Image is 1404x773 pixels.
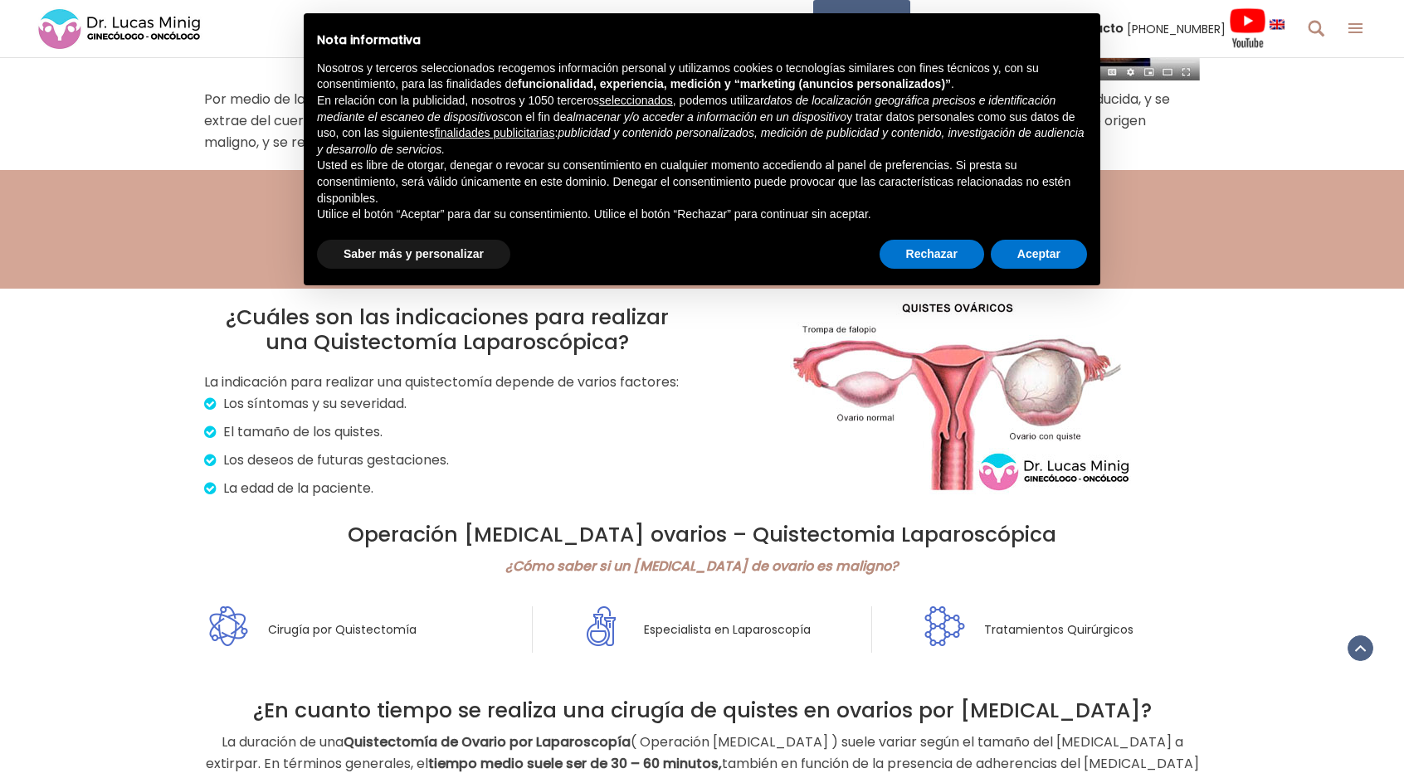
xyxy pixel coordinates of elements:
[920,606,969,646] img: Custom icon
[317,240,510,270] button: Saber más y personalizar
[317,93,1087,158] p: En relación con la publicidad, nosotros y 1050 terceros , podemos utilizar con el fin de y tratar...
[209,478,690,499] p: La edad de la paciente.
[317,61,1087,93] p: Nosotros y terceros seleccionados recogemos información personal y utilizamos cookies o tecnologí...
[920,606,1133,653] a: Custom icon Tratamientos Quirúrgicos
[204,305,690,355] h2: ¿Cuáles son las indicaciones para realizar una Quistectomía Laparoscópica?
[880,240,984,270] button: Rechazar
[1127,19,1226,38] span: [PHONE_NUMBER]
[1270,19,1285,29] img: language english
[209,393,690,415] p: Los síntomas y su severidad.
[209,421,690,443] p: El tamaño de los quistes.
[970,606,1133,653] span: Tratamientos Quirúrgicos
[204,372,690,393] p: La indicación para realizar una quistectomía depende de varios factores:
[209,450,690,471] p: Los deseos de futuras gestaciones.
[991,240,1087,270] button: Aceptar
[505,557,899,576] a: ¿Cómo saber si un [MEDICAL_DATA] de ovario es maligno?
[204,89,1200,153] p: Por medio de la Cirugía de quistes en ovarios, una vez extirpado el [MEDICAL_DATA] del ovario, se...
[577,606,811,653] a: Custom icon Especialista en Laparoscopía
[428,754,722,773] strong: tiempo medio suele ser de 30 – 60 minutos,
[317,94,1055,124] em: datos de localización geográfica precisos e identificación mediante el escaneo de dispositivos
[204,606,253,646] img: Custom icon
[1229,7,1266,49] img: Videos Youtube Ginecología
[317,207,1087,223] p: Utilice el botón “Aceptar” para dar su consentimiento. Utilice el botón “Rechazar” para continuar...
[254,606,417,653] span: Cirugía por Quistectomía
[204,606,417,653] a: Custom icon Cirugía por Quistectomía
[630,606,811,653] span: Especialista en Laparoscopía
[204,523,1200,547] h2: Operación [MEDICAL_DATA] ovarios – Quistectomia Laparoscópica
[599,93,673,109] button: seleccionados
[518,77,951,90] strong: funcionalidad, experiencia, medición y “marketing (anuncios personalizados)”
[577,606,626,646] img: Custom icon
[317,33,1087,47] h2: Nota informativa
[783,289,1131,501] img: Cirugía Quistes Ovarios
[344,732,631,751] strong: Quistectomía de Ovario por Laparoscopía
[317,158,1087,207] p: Usted es libre de otorgar, denegar o revocar su consentimiento en cualquier momento accediendo al...
[204,698,1200,723] h2: ¿En cuanto tiempo se realiza una cirugía de quistes en ovarios por [MEDICAL_DATA]?
[435,125,555,142] button: finalidades publicitarias
[317,126,1085,156] em: publicidad y contenido personalizados, medición de publicidad y contenido, investigación de audie...
[566,110,846,124] em: almacenar y/o acceder a información en un dispositivo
